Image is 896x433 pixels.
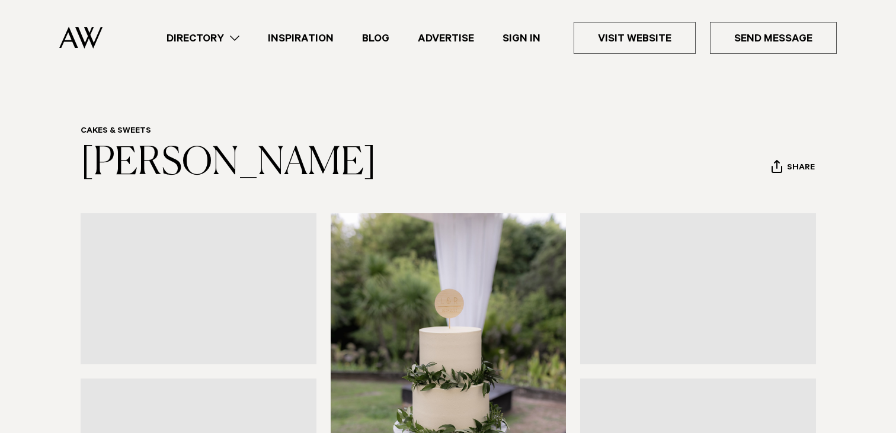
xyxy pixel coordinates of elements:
[771,159,815,177] button: Share
[254,30,348,46] a: Inspiration
[152,30,254,46] a: Directory
[81,127,151,136] a: Cakes & Sweets
[81,145,376,182] a: [PERSON_NAME]
[404,30,488,46] a: Advertise
[787,163,815,174] span: Share
[59,27,103,49] img: Auckland Weddings Logo
[488,30,555,46] a: Sign In
[348,30,404,46] a: Blog
[710,22,837,54] a: Send Message
[574,22,696,54] a: Visit Website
